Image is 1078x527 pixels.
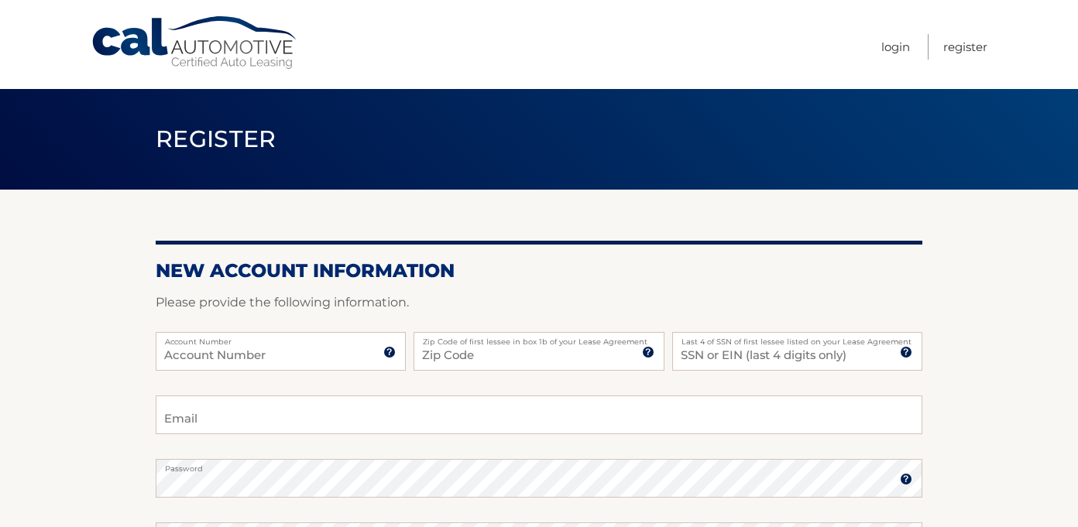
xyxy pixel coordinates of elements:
input: Email [156,395,922,434]
label: Account Number [156,332,406,344]
input: Zip Code [414,332,664,371]
img: tooltip.svg [900,346,912,358]
label: Zip Code of first lessee in box 1b of your Lease Agreement [414,332,664,344]
a: Cal Automotive [91,15,300,70]
input: SSN or EIN (last 4 digits only) [672,332,922,371]
img: tooltip.svg [900,473,912,485]
input: Account Number [156,332,406,371]
label: Last 4 of SSN of first lessee listed on your Lease Agreement [672,332,922,344]
label: Password [156,459,922,471]
p: Please provide the following information. [156,292,922,313]
span: Register [156,125,276,153]
h2: New Account Information [156,259,922,282]
img: tooltip.svg [642,346,654,358]
a: Login [881,34,910,60]
a: Register [943,34,987,60]
img: tooltip.svg [383,346,396,358]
